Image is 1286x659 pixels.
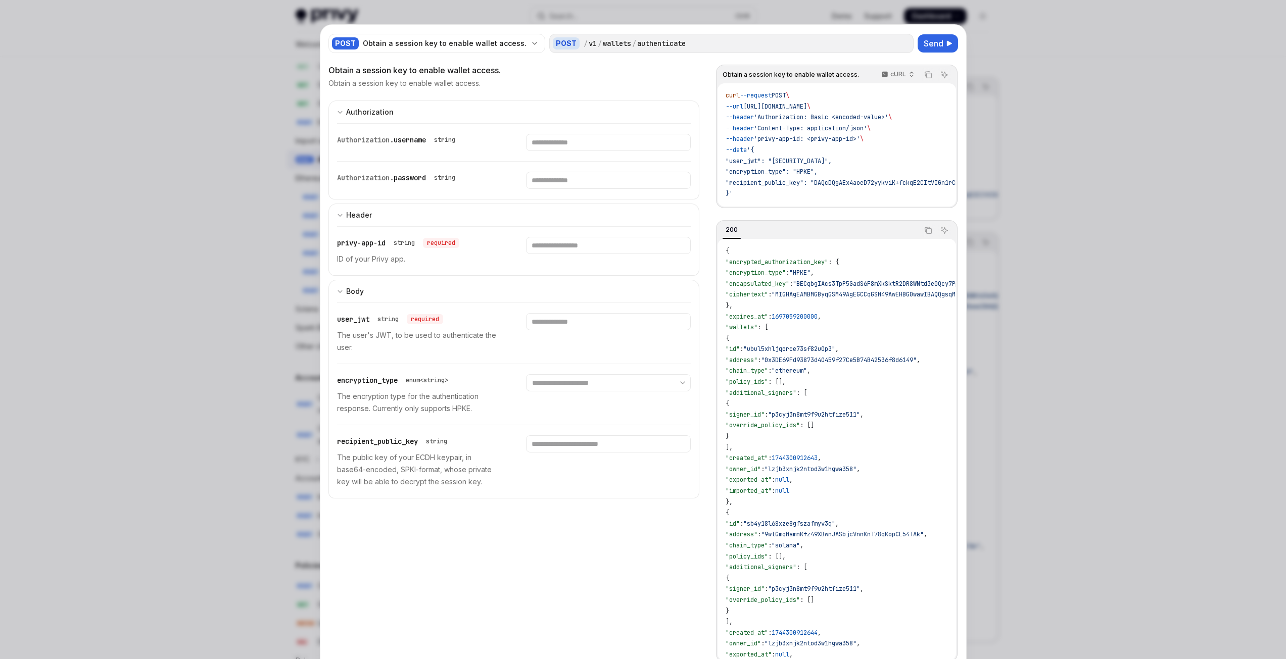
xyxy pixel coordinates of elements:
span: } [726,432,729,440]
div: required [407,314,443,324]
span: "address" [726,356,757,364]
span: POST [772,91,786,99]
div: wallets [603,38,631,48]
div: encryption_type [337,374,452,386]
input: Enter user_jwt [526,313,691,330]
span: : [] [800,421,814,429]
span: { [726,509,729,517]
span: "id" [726,345,740,353]
span: --url [726,103,743,111]
button: Expand input section [328,280,700,302]
span: "encryption_type": "HPKE", [726,168,818,176]
span: : [768,454,772,462]
span: "encryption_type" [726,269,786,277]
span: : [761,465,765,473]
div: / [598,38,602,48]
span: "policy_ids" [726,378,768,386]
span: : [772,476,775,484]
span: : [ [796,563,807,571]
span: , [811,269,814,277]
button: Copy the contents from the code block [922,68,935,81]
span: "owner_id" [726,639,761,647]
span: : [765,411,768,419]
span: "chain_type" [726,541,768,549]
span: [URL][DOMAIN_NAME] [743,103,807,111]
button: Expand input section [328,204,700,226]
input: Enter username [526,134,691,151]
div: Authorization.password [337,172,459,184]
span: : { [828,258,839,266]
span: "policy_ids" [726,552,768,561]
div: Authorization [346,106,394,118]
span: encryption_type [337,376,398,385]
div: Obtain a session key to enable wallet access. [363,38,527,48]
span: "ethereum" [772,367,807,375]
div: authenticate [637,38,686,48]
button: Ask AI [938,68,951,81]
span: --data [726,146,747,154]
div: / [584,38,588,48]
span: : [740,345,743,353]
span: \ [867,124,871,132]
span: \ [807,103,811,111]
span: null [775,650,789,658]
span: { [726,334,729,342]
span: : [768,290,772,298]
span: : [] [800,596,814,604]
span: "encrypted_authorization_key" [726,258,828,266]
span: : [ [757,323,768,331]
span: : [757,530,761,538]
span: "chain_type" [726,367,768,375]
span: username [394,135,426,144]
select: Select encryption_type [526,374,691,391]
span: , [789,650,793,658]
span: "created_at" [726,454,768,462]
span: null [775,487,789,495]
span: "ciphertext" [726,290,768,298]
span: "0x3DE69Fd93873d40459f27Ce5B74B42536f8d6149" [761,356,917,364]
p: ID of your Privy app. [337,253,502,265]
span: : [768,313,772,321]
span: curl [726,91,740,99]
div: recipient_public_key [337,435,451,447]
span: "HPKE" [789,269,811,277]
span: "id" [726,520,740,528]
span: "lzjb3xnjk2ntod3w1hgwa358" [765,639,856,647]
div: v1 [589,38,597,48]
span: : [765,585,768,593]
div: Authorization.username [337,134,459,146]
div: required [423,238,459,248]
span: : [768,541,772,549]
span: "signer_id" [726,585,765,593]
p: The user's JWT, to be used to authenticate the user. [337,329,502,353]
span: : [], [768,552,786,561]
span: "lzjb3xnjk2ntod3w1hgwa358" [765,465,856,473]
span: : [789,280,793,288]
div: POST [553,37,580,49]
span: "address" [726,530,757,538]
span: , [800,541,803,549]
span: "signer_id" [726,411,765,419]
span: null [775,476,789,484]
span: "p3cyj3n8mt9f9u2htfize511" [768,585,860,593]
span: , [818,454,821,462]
span: }, [726,301,733,310]
span: { [726,247,729,255]
span: "exported_at" [726,476,772,484]
div: user_jwt [337,313,443,325]
span: "additional_signers" [726,389,796,397]
span: --header [726,135,754,143]
span: , [856,639,860,647]
span: "owner_id" [726,465,761,473]
p: The encryption type for the authentication response. Currently only supports HPKE. [337,390,502,415]
button: cURL [876,66,919,83]
span: "created_at" [726,629,768,637]
span: "override_policy_ids" [726,596,800,604]
div: / [632,38,636,48]
p: Obtain a session key to enable wallet access. [328,78,481,88]
div: Obtain a session key to enable wallet access. [328,64,700,76]
span: ], [726,618,733,626]
span: : [772,487,775,495]
button: Expand input section [328,100,700,123]
span: , [924,530,927,538]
